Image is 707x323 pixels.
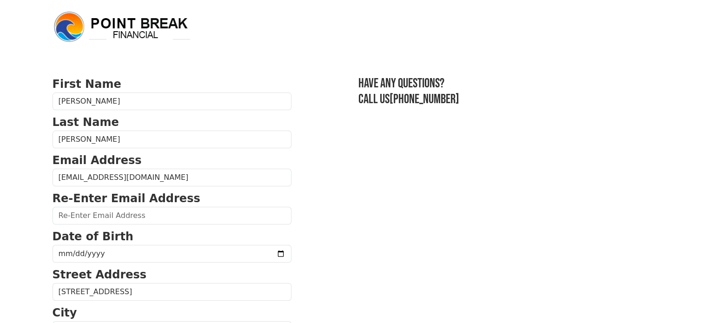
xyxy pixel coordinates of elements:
input: Last Name [53,131,291,148]
strong: City [53,306,77,319]
strong: Re-Enter Email Address [53,192,200,205]
strong: Last Name [53,116,119,129]
input: First Name [53,92,291,110]
h3: Have any questions? [358,76,655,92]
img: logo.png [53,10,192,44]
input: Re-Enter Email Address [53,207,291,224]
strong: Street Address [53,268,147,281]
h3: Call us [358,92,655,107]
input: Email Address [53,169,291,186]
strong: Date of Birth [53,230,133,243]
strong: First Name [53,78,121,91]
input: Street Address [53,283,291,301]
a: [PHONE_NUMBER] [390,92,459,107]
strong: Email Address [53,154,142,167]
